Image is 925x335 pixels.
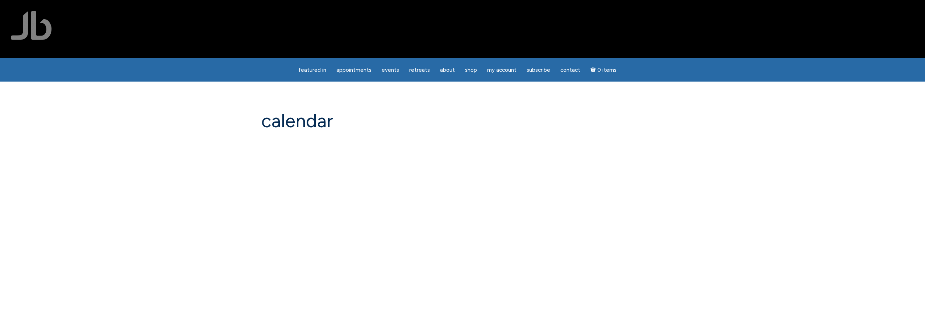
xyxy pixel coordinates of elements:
[590,67,597,73] i: Cart
[586,62,621,77] a: Cart0 items
[298,67,326,73] span: featured in
[465,67,477,73] span: Shop
[11,11,52,40] img: Jamie Butler. The Everyday Medium
[522,63,555,77] a: Subscribe
[377,63,403,77] a: Events
[487,67,517,73] span: My Account
[336,67,372,73] span: Appointments
[405,63,434,77] a: Retreats
[483,63,521,77] a: My Account
[560,67,580,73] span: Contact
[440,67,455,73] span: About
[527,67,550,73] span: Subscribe
[556,63,585,77] a: Contact
[294,63,331,77] a: featured in
[436,63,459,77] a: About
[461,63,481,77] a: Shop
[261,111,664,131] h1: Calendar
[382,67,399,73] span: Events
[332,63,376,77] a: Appointments
[409,67,430,73] span: Retreats
[597,67,617,73] span: 0 items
